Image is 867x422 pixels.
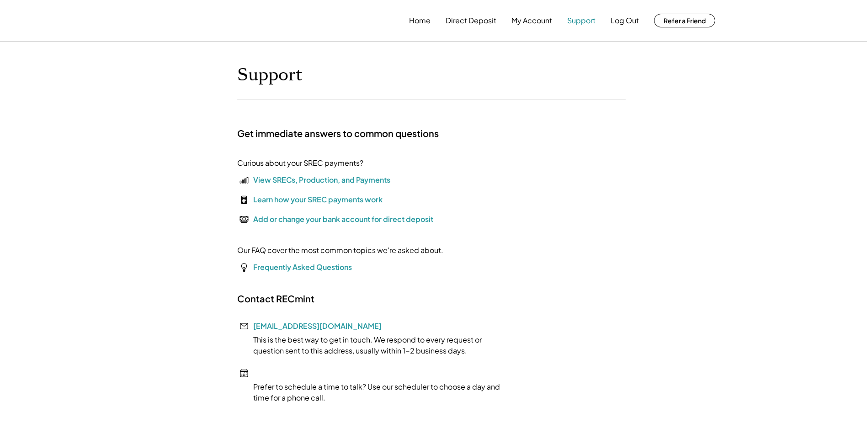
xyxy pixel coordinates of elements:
button: Home [409,11,431,30]
a: Frequently Asked Questions [253,262,352,272]
button: Refer a Friend [654,14,715,27]
img: yH5BAEAAAAALAAAAAABAAEAAAIBRAA7 [152,15,228,26]
h1: Support [237,64,303,86]
button: My Account [511,11,552,30]
a: [EMAIL_ADDRESS][DOMAIN_NAME] [253,321,382,331]
div: Learn how your SREC payments work [253,194,383,205]
div: Prefer to schedule a time to talk? Use our scheduler to choose a day and time for a phone call. [237,381,511,403]
button: Log Out [611,11,639,30]
div: Curious about your SREC payments? [237,158,363,169]
div: This is the best way to get in touch. We respond to every request or question sent to this addres... [237,334,511,356]
div: View SRECs, Production, and Payments [253,174,390,185]
h2: Contact RECmint [237,293,314,305]
div: Add or change your bank account for direct deposit [253,214,433,225]
div: Our FAQ cover the most common topics we're asked about. [237,245,443,256]
h2: Get immediate answers to common questions [237,127,439,139]
button: Support [567,11,596,30]
button: Direct Deposit [446,11,496,30]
